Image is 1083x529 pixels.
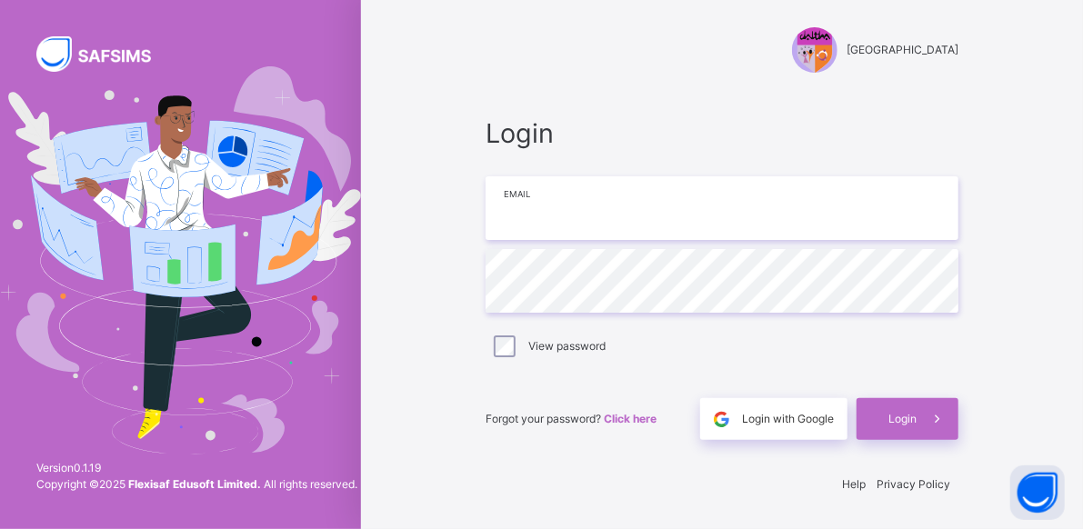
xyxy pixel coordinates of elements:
a: Privacy Policy [877,477,950,491]
span: Forgot your password? [486,412,657,425]
a: Click here [604,412,657,425]
span: Copyright © 2025 All rights reserved. [36,477,357,491]
span: Login with Google [742,411,834,427]
span: Version 0.1.19 [36,460,357,476]
a: Help [842,477,866,491]
label: View password [528,338,606,354]
strong: Flexisaf Edusoft Limited. [128,477,261,491]
img: SAFSIMS Logo [36,36,173,72]
span: Login [486,114,958,153]
img: google.396cfc9801f0270233282035f929180a.svg [711,409,732,430]
span: Login [888,411,917,427]
button: Open asap [1010,465,1065,520]
span: [GEOGRAPHIC_DATA] [847,42,958,58]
